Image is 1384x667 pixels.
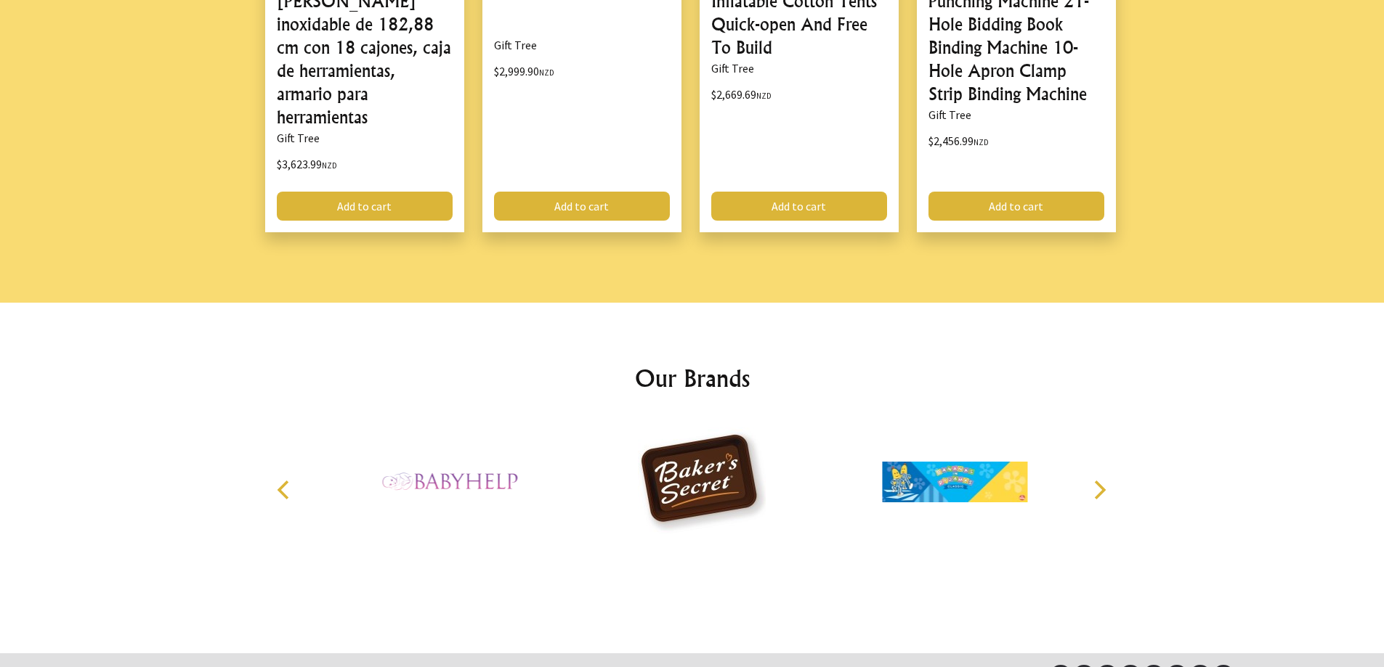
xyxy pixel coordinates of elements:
[882,427,1027,536] img: Bananas in Pyjamas
[928,192,1104,221] a: Add to cart
[277,192,453,221] a: Add to cart
[1083,474,1115,506] button: Next
[494,192,670,221] a: Add to cart
[711,192,887,221] a: Add to cart
[376,427,521,536] img: Baby Help
[262,361,1122,396] h2: Our Brands
[270,474,302,506] button: Previous
[629,427,774,536] img: Baker's Secret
